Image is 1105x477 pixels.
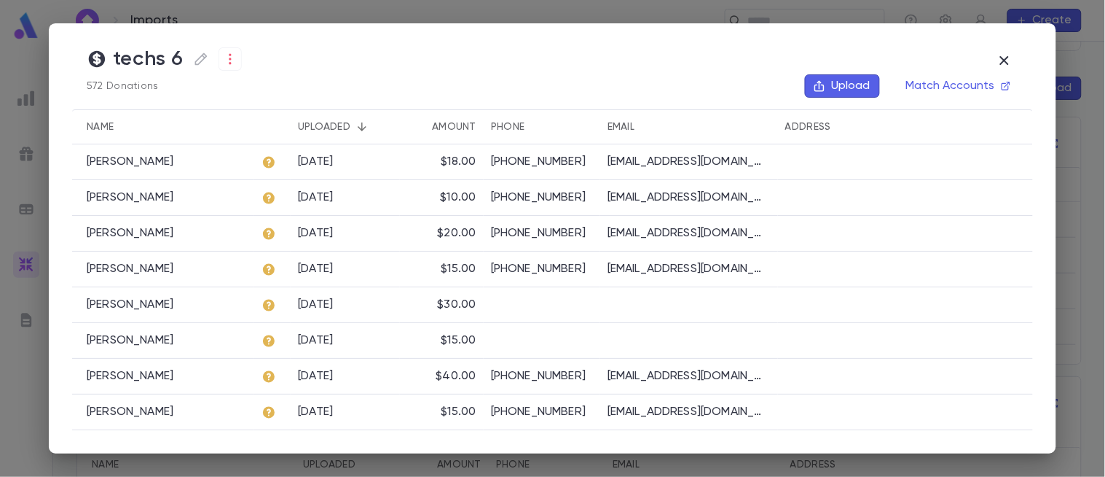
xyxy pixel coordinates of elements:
[778,109,1033,144] div: Address
[350,115,374,139] button: Sort
[607,109,634,144] div: Email
[437,298,476,312] div: $30.00
[298,262,334,276] div: 8/18/2025
[298,109,350,144] div: Uploaded
[432,109,476,144] div: Amount
[298,333,334,348] div: 8/18/2025
[87,190,173,205] p: [PERSON_NAME]
[87,262,173,276] p: [PERSON_NAME]
[291,109,400,144] div: Uploaded
[72,109,254,144] div: Name
[87,405,173,419] p: [PERSON_NAME]
[491,405,593,419] p: [PHONE_NUMBER]
[607,405,768,419] p: [EMAIL_ADDRESS][DOMAIN_NAME]
[491,155,593,169] p: [PHONE_NUMBER]
[897,74,1018,98] button: Match Accounts
[607,262,768,276] p: [EMAIL_ADDRESS][DOMAIN_NAME]
[298,226,334,241] div: 8/18/2025
[607,369,768,384] p: [EMAIL_ADDRESS][DOMAIN_NAME]
[87,298,173,312] p: [PERSON_NAME]
[87,333,173,348] p: [PERSON_NAME]
[87,155,173,169] p: [PERSON_NAME]
[87,109,114,144] div: Name
[805,74,880,98] button: Upload
[298,405,334,419] div: 8/18/2025
[298,190,334,205] div: 8/18/2025
[785,109,831,144] div: Address
[441,405,476,419] div: $15.00
[441,333,476,348] div: $15.00
[298,369,334,384] div: 8/18/2025
[607,155,768,169] p: [EMAIL_ADDRESS][DOMAIN_NAME]
[440,190,476,205] div: $10.00
[491,109,524,144] div: Phone
[600,109,778,144] div: Email
[87,47,242,71] h4: techs 6
[441,155,476,169] div: $18.00
[298,298,334,312] div: 8/18/2025
[491,369,593,384] p: [PHONE_NUMBER]
[437,226,476,241] div: $20.00
[607,226,768,241] p: [EMAIL_ADDRESS][DOMAIN_NAME]
[491,262,593,276] p: [PHONE_NUMBER]
[298,155,334,169] div: 8/18/2025
[491,190,593,205] p: [PHONE_NUMBER]
[409,115,432,139] button: Sort
[400,109,484,144] div: Amount
[87,226,173,241] p: [PERSON_NAME]
[436,369,476,384] div: $40.00
[87,80,242,92] p: 572 Donations
[491,226,593,241] p: [PHONE_NUMBER]
[484,109,600,144] div: Phone
[607,190,768,205] p: [EMAIL_ADDRESS][DOMAIN_NAME]
[87,369,173,384] p: [PERSON_NAME]
[441,262,476,276] div: $15.00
